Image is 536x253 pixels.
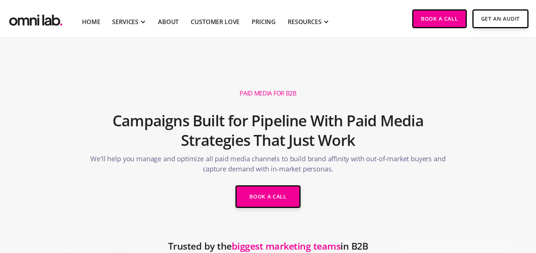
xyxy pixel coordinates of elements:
a: Home [82,17,100,26]
div: SERVICES [112,17,138,26]
div: RESOURCES [288,17,322,26]
span: biggest marketing teams [232,239,341,252]
a: Get An Audit [472,9,528,28]
img: Omni Lab: B2B SaaS Demand Generation Agency [8,9,64,28]
a: About [158,17,179,26]
iframe: Chat Widget [401,166,536,253]
a: Customer Love [191,17,240,26]
a: Pricing [252,17,276,26]
h1: Paid Media for B2B [240,89,296,97]
a: Book a Call [235,185,301,208]
h2: Campaigns Built for Pipeline With Paid Media Strategies That Just Work [89,107,447,154]
a: Book a Call [412,9,467,28]
a: home [8,9,64,28]
p: We'll help you manage and optimize all paid media channels to build brand affinity with out-of-ma... [89,154,447,178]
